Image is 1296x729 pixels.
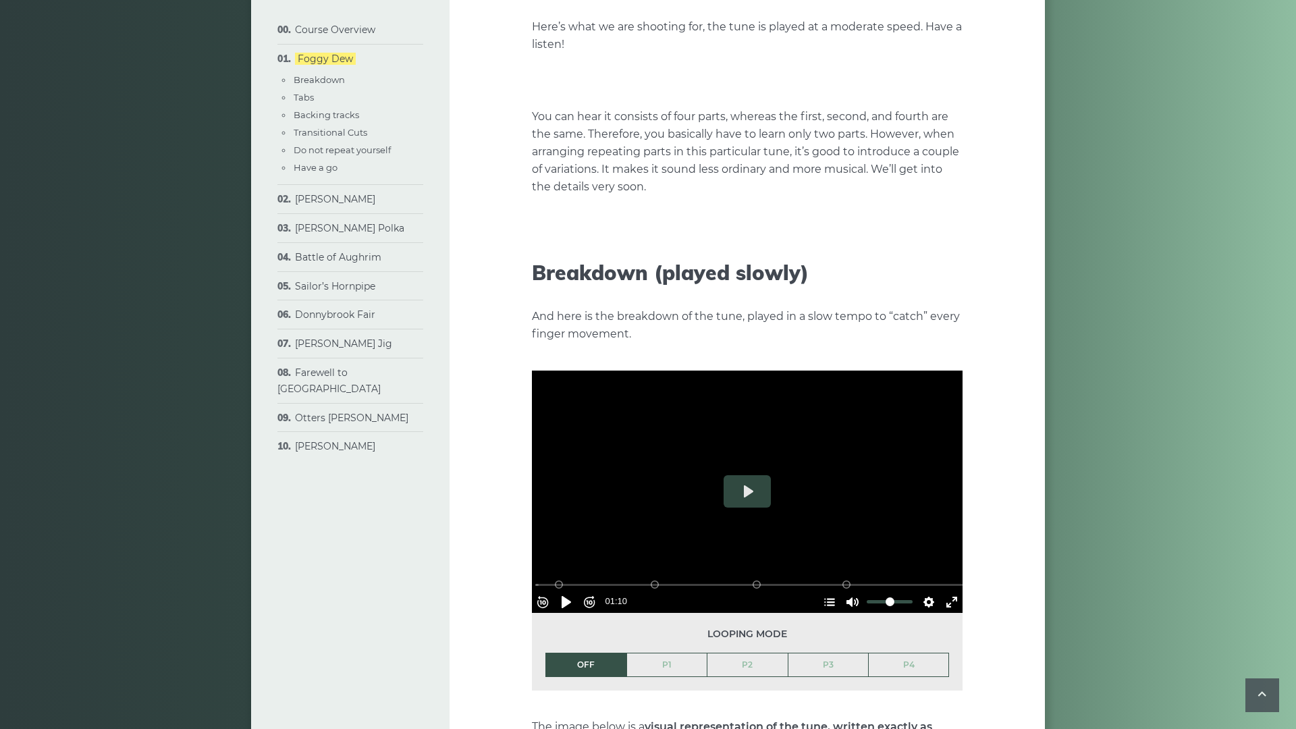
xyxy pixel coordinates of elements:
[295,53,356,65] a: Foggy Dew
[532,261,963,285] h2: Breakdown (played slowly)
[295,222,404,234] a: [PERSON_NAME] Polka
[295,440,375,452] a: [PERSON_NAME]
[295,251,381,263] a: Battle of Aughrim
[869,653,948,676] a: P4
[294,74,345,85] a: Breakdown
[294,127,367,138] a: Transitional Cuts
[295,193,375,205] a: [PERSON_NAME]
[532,18,963,53] p: Here’s what we are shooting for, the tune is played at a moderate speed. Have a listen!
[294,162,337,173] a: Have a go
[532,108,963,196] p: You can hear it consists of four parts, whereas the first, second, and fourth are the same. There...
[627,653,707,676] a: P1
[545,626,949,642] span: Looping mode
[295,337,392,350] a: [PERSON_NAME] Jig
[294,144,391,155] a: Do not repeat yourself
[532,308,963,343] p: And here is the breakdown of the tune, played in a slow tempo to “catch” every finger movement.
[295,280,375,292] a: Sailor’s Hornpipe
[707,653,788,676] a: P2
[294,92,314,103] a: Tabs
[788,653,869,676] a: P3
[294,109,359,120] a: Backing tracks
[295,308,375,321] a: Donnybrook Fair
[295,412,408,424] a: Otters [PERSON_NAME]
[277,367,381,395] a: Farewell to [GEOGRAPHIC_DATA]
[295,24,375,36] a: Course Overview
